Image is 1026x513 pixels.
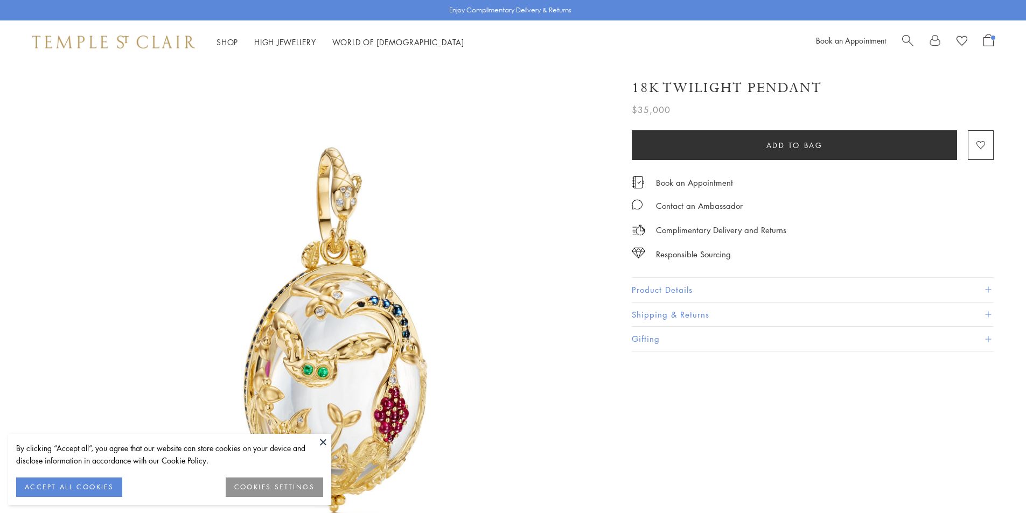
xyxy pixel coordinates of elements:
a: High JewelleryHigh Jewellery [254,37,316,47]
div: By clicking “Accept all”, you agree that our website can store cookies on your device and disclos... [16,442,323,467]
button: ACCEPT ALL COOKIES [16,477,122,497]
a: World of [DEMOGRAPHIC_DATA]World of [DEMOGRAPHIC_DATA] [332,37,464,47]
img: Temple St. Clair [32,36,195,48]
img: icon_sourcing.svg [632,248,645,258]
button: Shipping & Returns [632,303,994,327]
h1: 18K Twilight Pendant [632,79,822,97]
img: icon_delivery.svg [632,223,645,237]
a: Book an Appointment [816,35,886,46]
div: Contact an Ambassador [656,199,743,213]
span: Add to bag [766,139,823,151]
img: icon_appointment.svg [632,176,645,188]
a: View Wishlist [957,34,967,50]
p: Enjoy Complimentary Delivery & Returns [449,5,571,16]
iframe: Gorgias live chat messenger [972,462,1015,502]
a: Book an Appointment [656,177,733,188]
button: Gifting [632,327,994,351]
img: MessageIcon-01_2.svg [632,199,643,210]
a: Open Shopping Bag [983,34,994,50]
button: Add to bag [632,130,957,160]
button: COOKIES SETTINGS [226,477,323,497]
a: Search [902,34,913,50]
p: Complimentary Delivery and Returns [656,223,786,237]
nav: Main navigation [217,36,464,49]
span: $35,000 [632,103,671,117]
button: Product Details [632,278,994,302]
div: Responsible Sourcing [656,248,731,261]
a: ShopShop [217,37,238,47]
